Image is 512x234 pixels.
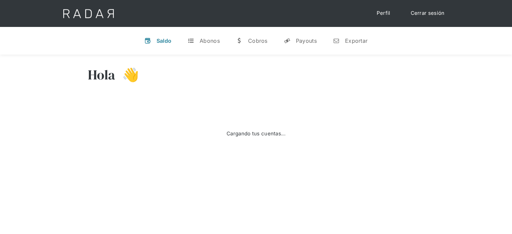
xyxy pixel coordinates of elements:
div: Payouts [296,37,317,44]
a: Perfil [370,7,397,20]
div: Cobros [248,37,268,44]
div: Cargando tus cuentas... [227,130,285,138]
div: v [144,37,151,44]
h3: Hola [88,66,115,83]
div: Exportar [345,37,368,44]
div: Saldo [157,37,172,44]
div: Abonos [200,37,220,44]
h3: 👋 [115,66,139,83]
a: Cerrar sesión [404,7,451,20]
div: n [333,37,340,44]
div: y [284,37,291,44]
div: t [187,37,194,44]
div: w [236,37,243,44]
